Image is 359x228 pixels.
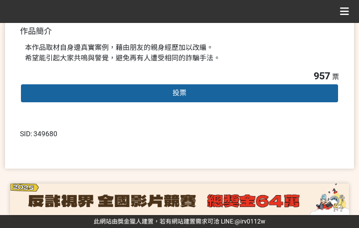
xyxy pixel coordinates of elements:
span: 可洽 LINE: [94,218,265,225]
span: 作品簡介 [20,26,52,36]
a: 此網站由獎金獵人建置，若有網站建置需求 [94,218,207,225]
span: 票 [332,73,339,81]
img: d5dd58f8-aeb6-44fd-a984-c6eabd100919.png [10,184,349,215]
span: 957 [314,70,330,82]
a: @irv0112w [235,218,265,225]
span: SID: 349680 [20,130,57,138]
span: 投票 [173,89,186,97]
div: 本作品取材自身邊真實案例，藉由朋友的親身經歷加以改編。 希望能引起大家共鳴與警覺，避免再有人遭受相同的詐騙手法。 [25,42,334,63]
